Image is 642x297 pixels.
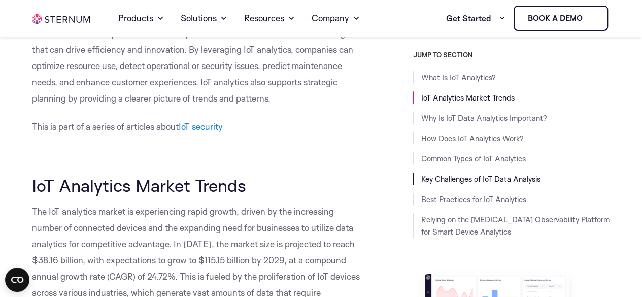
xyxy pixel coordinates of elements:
[421,174,540,184] a: Key Challenges of IoT Data Analysis
[179,121,223,132] a: IoT security
[413,51,610,59] h3: JUMP TO SECTION
[446,8,505,28] a: Get Started
[421,134,523,143] a: How Does IoT Analytics Work?
[421,73,495,82] a: What Is IoT Analytics?
[32,121,179,132] span: This is part of a series of articles about
[32,175,246,196] span: IoT Analytics Market Trends
[586,14,594,22] img: sternum iot
[421,93,514,103] a: IoT Analytics Market Trends
[421,194,526,204] a: Best Practices for IoT Analytics
[32,28,357,104] span: The value of IoT analytics lies in its ability to convert raw data into actionable insights that ...
[514,6,608,31] a: Book a demo
[32,14,90,24] img: sternum iot
[421,215,609,237] a: Relying on the [MEDICAL_DATA] Observability Platform for Smart Device Analytics
[5,268,29,292] button: Open CMP widget
[421,113,547,123] a: Why Is IoT Data Analytics Important?
[421,154,525,163] a: Common Types of IoT Analytics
